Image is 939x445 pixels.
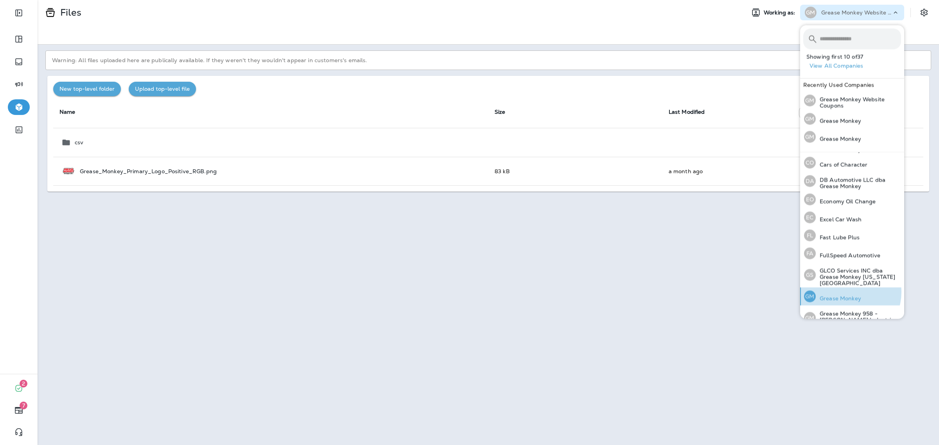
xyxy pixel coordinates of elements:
button: 2 [8,380,30,396]
p: Grease_Monkey_Primary_Logo_Positive_RGB.png [80,168,217,174]
p: Showing first 10 of 37 [806,54,904,60]
button: COCars of Character [800,154,904,172]
button: GMGrease Monkey [800,128,904,146]
td: a month ago [662,157,793,185]
div: GM [804,312,816,324]
td: 83 kB [488,157,662,185]
button: FLFast Lube Plus [800,227,904,245]
p: Grease Monkey [816,136,861,142]
div: GM [804,291,816,303]
button: Upload top-level file [129,82,196,96]
p: Grease Monkey 958 - [PERSON_NAME] Industries Inc [816,311,901,330]
div: GM [804,95,816,106]
p: Warning: All files uploaded here are publically available. If they weren't they wouldn't appear i... [45,50,931,70]
button: Expand Sidebar [8,5,30,21]
div: GM [804,113,816,125]
button: DADB Automotive LLC dba Grease Monkey [800,172,904,191]
div: FA [804,248,816,260]
button: GMGrease Monkey 958 - [PERSON_NAME] Industries Inc [800,306,904,331]
button: ECExcel Car Wash [800,209,904,227]
p: Grease Monkey Website Coupons [821,9,892,16]
p: Files [57,7,81,18]
p: Grease Monkey [816,296,861,302]
div: CO [804,157,816,169]
span: Size [495,108,505,115]
p: Cars of Character [816,162,867,168]
button: New top-level folder [53,82,121,96]
p: Fast Lube Plus [816,235,860,241]
button: GMGrease Monkey [800,288,904,306]
p: DB Automotive LLC dba Grease Monkey [816,177,901,190]
div: FL [804,230,816,242]
p: FullSpeed Automotive [816,253,880,259]
div: GM [804,131,816,143]
div: EC [804,212,816,224]
button: FAFullSpeed Automotive [800,245,904,263]
p: Big Dog Automotive dba Grease Monkey [816,140,901,153]
button: Settings [917,5,931,20]
button: View All Companies [806,60,904,72]
button: 7 [8,402,30,418]
div: Recently Used Companies [800,79,904,91]
span: 7 [20,402,27,409]
p: Excel Car Wash [816,217,862,223]
div: GS [804,269,816,281]
button: GMGrease Monkey [800,110,904,128]
p: GLCO Services INC dba Grease Monkey [US_STATE][GEOGRAPHIC_DATA] [816,268,901,287]
p: Grease Monkey [816,118,861,124]
div: GM [805,7,817,18]
p: csv [75,139,83,145]
span: Last Modified [669,108,705,115]
img: Grease_Monkey_Primary_Logo_Positive_RGB.png [61,166,76,176]
div: EO [804,194,816,206]
button: GMGrease Monkey Website Coupons [800,91,904,110]
p: Grease Monkey Website Coupons [816,96,901,109]
button: GSGLCO Services INC dba Grease Monkey [US_STATE][GEOGRAPHIC_DATA] [800,263,904,288]
div: DA [804,176,816,187]
p: Economy Oil Change [816,199,876,205]
span: Name [59,108,76,115]
button: EOEconomy Oil Change [800,191,904,209]
span: Working as: [764,9,797,16]
span: 2 [20,380,27,388]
